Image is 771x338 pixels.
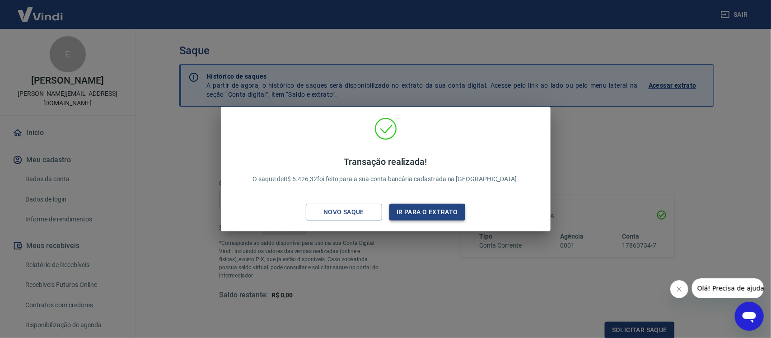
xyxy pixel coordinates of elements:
iframe: Fechar mensagem [670,280,688,298]
p: O saque de R$ 5.426,32 foi feito para a sua conta bancária cadastrada na [GEOGRAPHIC_DATA]. [252,156,519,184]
iframe: Botão para abrir a janela de mensagens [735,302,764,331]
div: Novo saque [313,207,375,218]
span: Olá! Precisa de ajuda? [5,6,76,14]
h4: Transação realizada! [252,156,519,167]
button: Novo saque [306,204,382,221]
iframe: Mensagem da empresa [692,278,764,298]
button: Ir para o extrato [389,204,466,221]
